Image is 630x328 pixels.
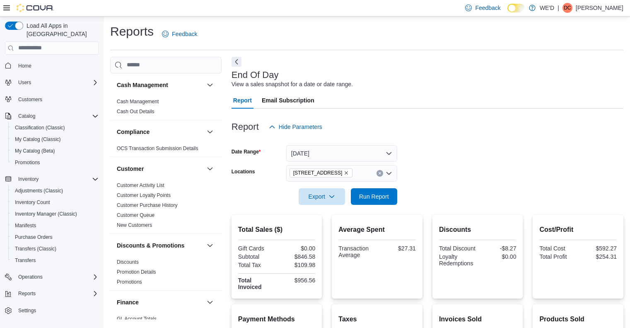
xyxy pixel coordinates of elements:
[2,304,102,316] button: Settings
[15,305,99,316] span: Settings
[15,78,34,87] button: Users
[159,26,200,42] a: Feedback
[439,225,517,235] h2: Discounts
[238,277,262,290] strong: Total Invoiced
[12,134,99,144] span: My Catalog (Classic)
[2,60,102,72] button: Home
[344,170,349,175] button: Remove 2400 Dundas St W from selection in this group
[377,170,383,177] button: Clear input
[15,136,61,143] span: My Catalog (Classic)
[232,80,353,89] div: View a sales snapshot for a date or date range.
[172,30,197,38] span: Feedback
[304,188,340,205] span: Export
[15,94,99,104] span: Customers
[12,123,68,133] a: Classification (Classic)
[117,81,168,89] h3: Cash Management
[117,109,154,114] a: Cash Out Details
[8,231,102,243] button: Purchase Orders
[117,212,154,218] a: Customer Queue
[479,253,516,260] div: $0.00
[2,110,102,122] button: Catalog
[117,182,164,188] a: Customer Activity List
[238,262,275,268] div: Total Tax
[15,61,99,71] span: Home
[564,3,571,13] span: DC
[15,159,40,166] span: Promotions
[580,253,617,260] div: $254.31
[8,134,102,145] button: My Catalog (Classic)
[18,290,36,297] span: Reports
[18,113,35,119] span: Catalog
[8,197,102,208] button: Inventory Count
[2,173,102,185] button: Inventory
[558,3,559,13] p: |
[117,259,139,265] span: Discounts
[12,123,99,133] span: Classification (Classic)
[12,209,99,219] span: Inventory Manager (Classic)
[18,79,31,86] span: Users
[232,148,261,155] label: Date Range
[507,12,508,13] span: Dark Mode
[232,168,255,175] label: Locations
[15,199,50,206] span: Inventory Count
[117,81,203,89] button: Cash Management
[475,4,500,12] span: Feedback
[15,234,53,241] span: Purchase Orders
[15,187,63,194] span: Adjustments (Classic)
[293,169,343,177] span: [STREET_ADDRESS]
[8,220,102,231] button: Manifests
[232,70,279,80] h3: End Of Day
[12,146,99,156] span: My Catalog (Beta)
[117,99,159,104] a: Cash Management
[117,128,203,136] button: Compliance
[18,63,31,69] span: Home
[18,307,36,314] span: Settings
[2,77,102,88] button: Users
[278,262,315,268] div: $109.98
[15,78,99,87] span: Users
[8,122,102,134] button: Classification (Classic)
[110,143,222,157] div: Compliance
[110,257,222,290] div: Discounts & Promotions
[15,111,39,121] button: Catalog
[15,272,46,282] button: Operations
[15,95,46,104] a: Customers
[338,245,375,258] div: Transaction Average
[117,165,144,173] h3: Customer
[8,185,102,197] button: Adjustments (Classic)
[117,259,139,265] a: Discounts
[576,3,623,13] p: [PERSON_NAME]
[290,168,353,177] span: 2400 Dundas St W
[117,298,203,306] button: Finance
[439,245,476,252] div: Total Discount
[117,145,198,152] span: OCS Transaction Submission Details
[15,111,99,121] span: Catalog
[15,174,99,184] span: Inventory
[117,316,157,322] span: GL Account Totals
[117,269,156,275] a: Promotion Details
[299,188,345,205] button: Export
[15,257,36,264] span: Transfers
[262,92,314,109] span: Email Subscription
[12,232,99,242] span: Purchase Orders
[238,225,316,235] h2: Total Sales ($)
[8,208,102,220] button: Inventory Manager (Classic)
[539,314,617,324] h2: Products Sold
[2,288,102,299] button: Reports
[379,245,416,252] div: $27.31
[110,180,222,233] div: Customer
[205,164,215,174] button: Customer
[15,306,39,316] a: Settings
[205,127,215,137] button: Compliance
[12,244,60,254] a: Transfers (Classic)
[117,202,178,208] a: Customer Purchase History
[238,253,275,260] div: Subtotal
[12,255,99,265] span: Transfers
[279,123,322,131] span: Hide Parameters
[233,92,252,109] span: Report
[117,192,171,198] a: Customer Loyalty Points
[18,96,42,103] span: Customers
[507,4,525,12] input: Dark Mode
